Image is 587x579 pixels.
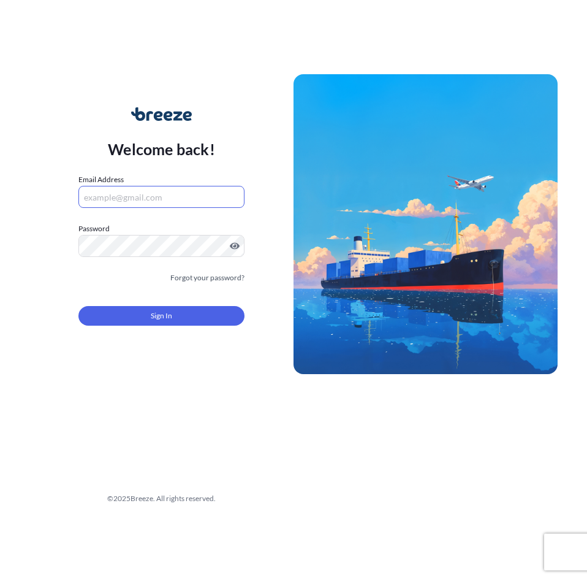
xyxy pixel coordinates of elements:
[78,174,124,186] label: Email Address
[230,241,240,251] button: Show password
[151,310,172,322] span: Sign In
[78,306,244,326] button: Sign In
[78,223,244,235] label: Password
[108,139,215,159] p: Welcome back!
[170,272,244,284] a: Forgot your password?
[29,493,293,505] div: © 2025 Breeze. All rights reserved.
[78,186,244,208] input: example@gmail.com
[293,74,558,375] img: Ship illustration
